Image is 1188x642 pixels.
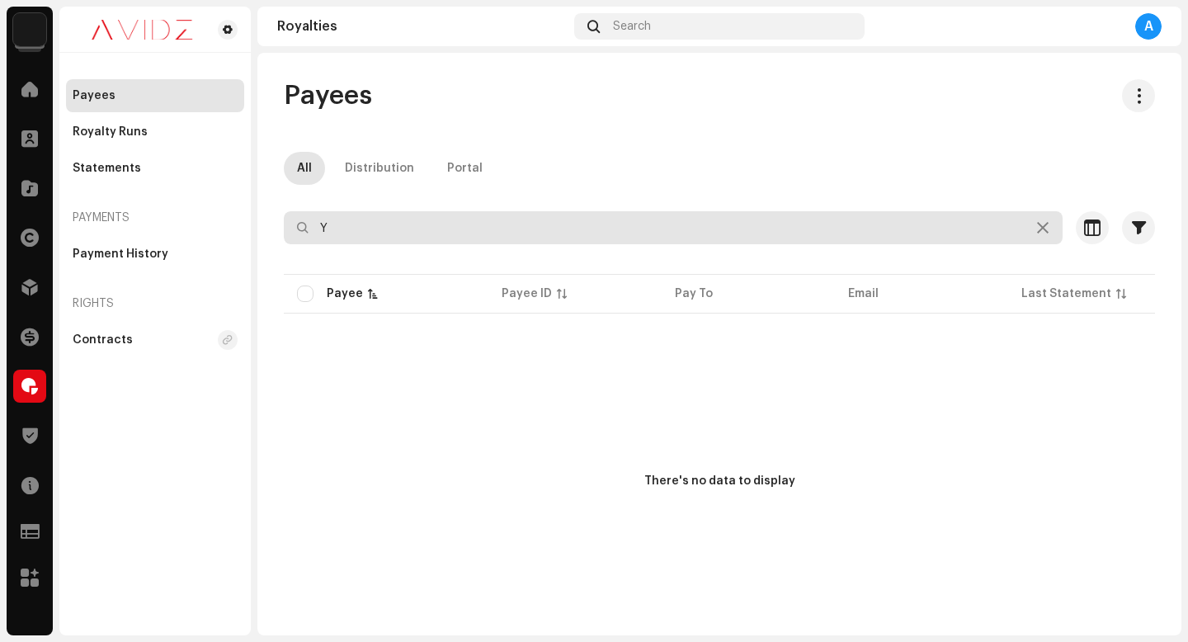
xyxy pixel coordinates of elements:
[345,152,414,185] div: Distribution
[73,20,211,40] img: 0c631eef-60b6-411a-a233-6856366a70de
[73,162,141,175] div: Statements
[644,473,795,490] div: There's no data to display
[284,79,372,112] span: Payees
[284,211,1063,244] input: Search
[66,284,244,323] re-a-nav-header: Rights
[73,248,168,261] div: Payment History
[66,323,244,356] re-m-nav-item: Contracts
[73,333,133,347] div: Contracts
[66,79,244,112] re-m-nav-item: Payees
[297,152,312,185] div: All
[13,13,46,46] img: 10d72f0b-d06a-424f-aeaa-9c9f537e57b6
[66,198,244,238] re-a-nav-header: Payments
[447,152,483,185] div: Portal
[66,116,244,149] re-m-nav-item: Royalty Runs
[613,20,651,33] span: Search
[73,125,148,139] div: Royalty Runs
[1135,13,1162,40] div: A
[73,89,115,102] div: Payees
[66,238,244,271] re-m-nav-item: Payment History
[66,152,244,185] re-m-nav-item: Statements
[277,20,568,33] div: Royalties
